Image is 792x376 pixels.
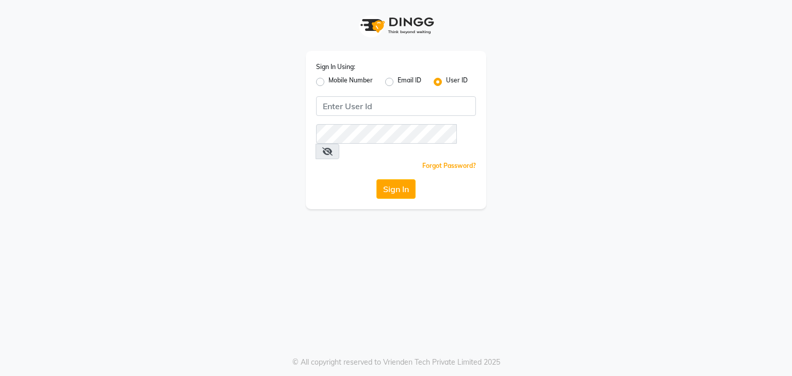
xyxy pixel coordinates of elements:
[422,162,476,169] a: Forgot Password?
[328,76,373,88] label: Mobile Number
[376,179,416,199] button: Sign In
[316,96,476,116] input: Username
[446,76,468,88] label: User ID
[316,62,355,72] label: Sign In Using:
[398,76,421,88] label: Email ID
[316,124,457,144] input: Username
[355,10,437,41] img: logo1.svg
